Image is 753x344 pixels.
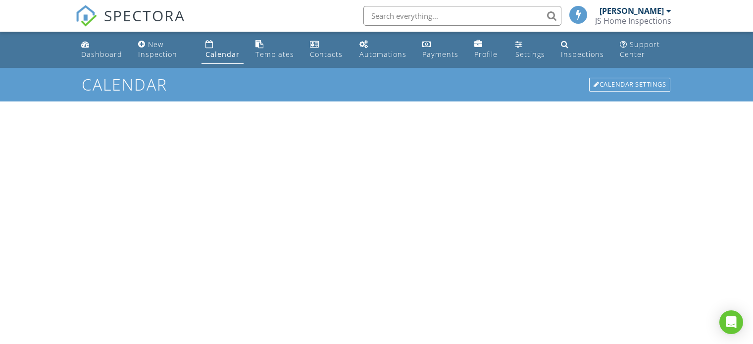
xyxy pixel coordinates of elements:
[82,76,671,93] h1: Calendar
[306,36,348,64] a: Contacts
[719,310,743,334] div: Open Intercom Messenger
[138,40,177,59] div: New Inspection
[474,49,498,59] div: Profile
[588,77,671,93] a: Calendar Settings
[355,36,410,64] a: Automations (Basic)
[595,16,671,26] div: JS Home Inspections
[255,49,294,59] div: Templates
[561,49,604,59] div: Inspections
[310,49,343,59] div: Contacts
[134,36,194,64] a: New Inspection
[600,6,664,16] div: [PERSON_NAME]
[77,36,126,64] a: Dashboard
[251,36,298,64] a: Templates
[75,5,97,27] img: The Best Home Inspection Software - Spectora
[470,36,503,64] a: Company Profile
[104,5,185,26] span: SPECTORA
[205,49,240,59] div: Calendar
[557,36,608,64] a: Inspections
[359,49,406,59] div: Automations
[515,49,545,59] div: Settings
[418,36,462,64] a: Payments
[81,49,122,59] div: Dashboard
[75,13,185,34] a: SPECTORA
[422,49,458,59] div: Payments
[620,40,660,59] div: Support Center
[589,78,670,92] div: Calendar Settings
[363,6,561,26] input: Search everything...
[511,36,549,64] a: Settings
[201,36,244,64] a: Calendar
[616,36,676,64] a: Support Center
